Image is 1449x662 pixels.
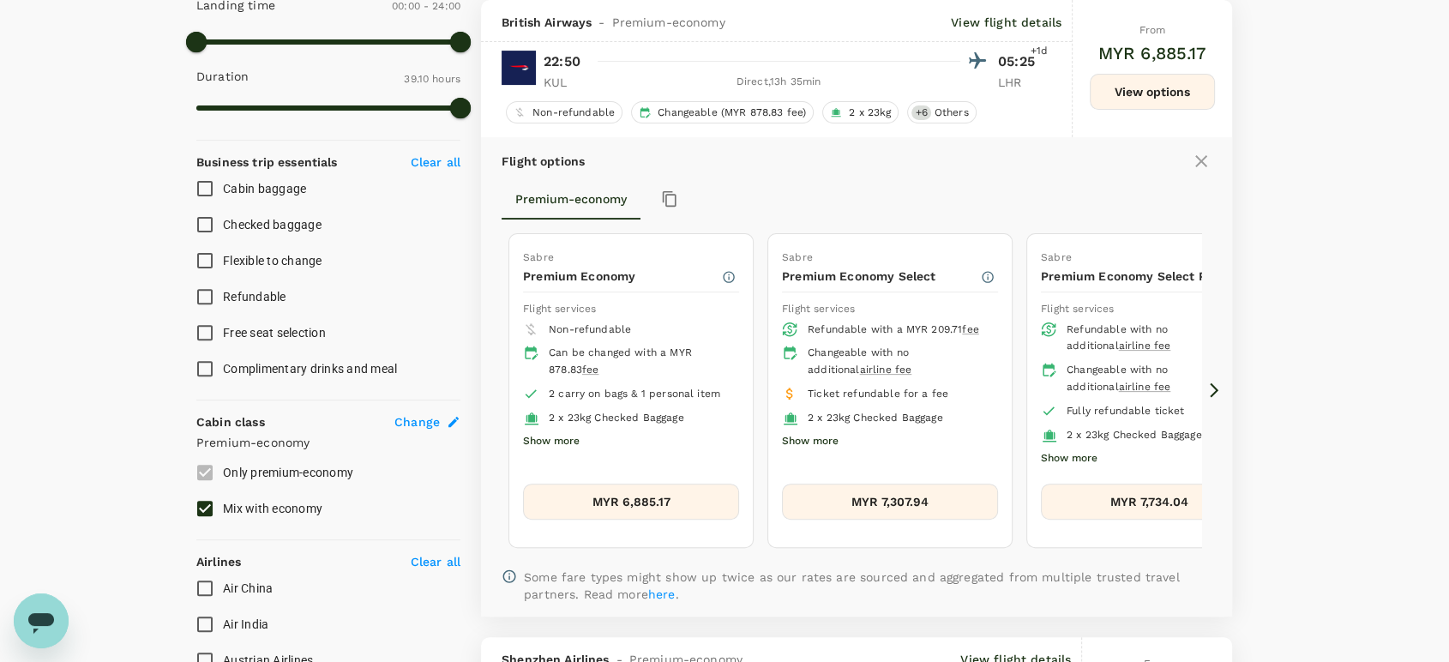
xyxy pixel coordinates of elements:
[998,74,1041,91] p: LHR
[1067,322,1243,356] div: Refundable with no additional
[1041,268,1239,285] p: Premium Economy Select Pro
[1067,362,1243,396] div: Changeable with no additional
[502,153,585,170] p: Flight options
[808,345,984,379] div: Changeable with no additional
[1041,251,1072,263] span: Sabre
[1119,381,1171,393] span: airline fee
[549,412,684,424] span: 2 x 23kg Checked Baggage
[1139,24,1166,36] span: From
[782,303,855,315] span: Flight services
[808,412,943,424] span: 2 x 23kg Checked Baggage
[611,14,724,31] span: Premium-economy
[196,155,338,169] strong: Business trip essentials
[524,569,1212,603] p: Some fare types might show up twice as our rates are sourced and aggregated from multiple trusted...
[782,251,813,263] span: Sabre
[523,484,739,520] button: MYR 6,885.17
[1041,448,1097,470] button: Show more
[582,364,598,376] span: fee
[648,587,676,601] a: here
[1098,39,1207,67] h6: MYR 6,885.17
[223,502,322,515] span: Mix with economy
[1041,303,1114,315] span: Flight services
[506,101,622,123] div: Non-refundable
[1090,74,1215,110] button: View options
[223,362,397,376] span: Complimentary drinks and meal
[196,434,460,451] p: Premium-economy
[907,101,976,123] div: +6Others
[782,268,980,285] p: Premium Economy Select
[597,74,960,91] div: Direct , 13h 35min
[1067,429,1202,441] span: 2 x 23kg Checked Baggage
[998,51,1041,72] p: 05:25
[523,268,721,285] p: Premium Economy
[223,581,273,595] span: Air China
[523,430,580,453] button: Show more
[404,73,460,85] span: 39.10 hours
[822,101,899,123] div: 2 x 23kg
[842,105,898,120] span: 2 x 23kg
[631,101,814,123] div: Changeable (MYR 878.83 fee)
[196,68,249,85] p: Duration
[808,388,948,400] span: Ticket refundable for a fee
[223,326,326,340] span: Free seat selection
[223,617,268,631] span: Air India
[928,105,976,120] span: Others
[1119,340,1171,352] span: airline fee
[549,345,725,379] div: Can be changed with a MYR 878.83
[651,105,813,120] span: Changeable (MYR 878.83 fee)
[592,14,611,31] span: -
[394,413,440,430] span: Change
[549,388,720,400] span: 2 carry on bags & 1 personal item
[196,555,241,569] strong: Airlines
[223,466,353,479] span: Only premium-economy
[549,323,631,335] span: Non-refundable
[544,51,580,72] p: 22:50
[526,105,622,120] span: Non-refundable
[502,178,640,220] button: Premium-economy
[523,251,554,263] span: Sabre
[223,254,322,268] span: Flexible to change
[1041,484,1257,520] button: MYR 7,734.04
[860,364,912,376] span: airline fee
[782,430,839,453] button: Show more
[951,14,1061,31] p: View flight details
[411,153,460,171] p: Clear all
[411,553,460,570] p: Clear all
[544,74,586,91] p: KUL
[911,105,930,120] span: + 6
[782,484,998,520] button: MYR 7,307.94
[196,415,265,429] strong: Cabin class
[223,182,306,196] span: Cabin baggage
[1067,405,1184,417] span: Fully refundable ticket
[502,14,592,31] span: British Airways
[502,51,536,85] img: BA
[523,303,596,315] span: Flight services
[808,322,984,339] div: Refundable with a MYR 209.71
[223,218,322,232] span: Checked baggage
[1031,43,1048,60] span: +1d
[223,290,286,304] span: Refundable
[14,593,69,648] iframe: Button to launch messaging window
[962,323,978,335] span: fee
